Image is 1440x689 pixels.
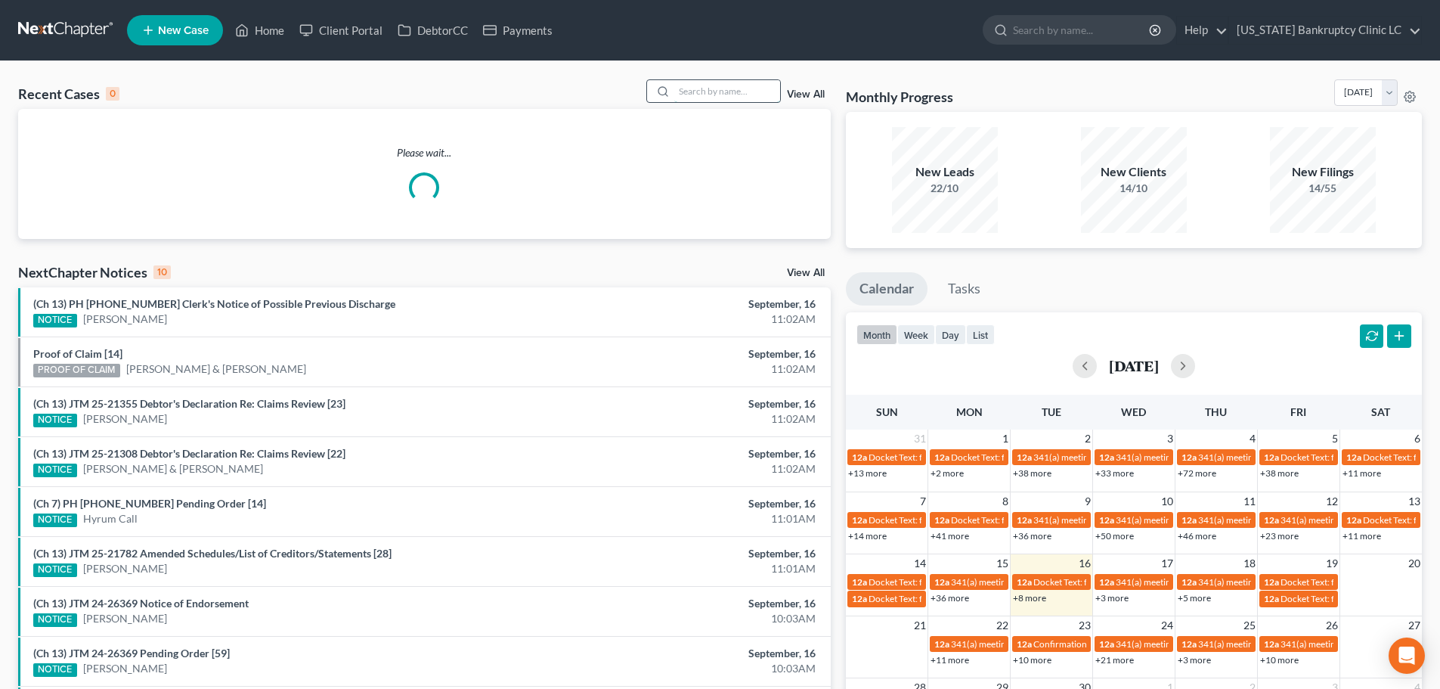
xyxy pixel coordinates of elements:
[1099,576,1114,588] span: 12a
[1346,514,1361,526] span: 12a
[33,364,120,377] div: PROOF OF CLAIM
[1001,430,1010,448] span: 1
[18,145,831,160] p: Please wait...
[1013,654,1051,666] a: +10 more
[912,430,927,448] span: 31
[1281,593,1416,604] span: Docket Text: for [PERSON_NAME]
[1178,654,1211,666] a: +3 more
[1242,492,1257,511] span: 11
[1407,492,1422,511] span: 13
[1242,554,1257,573] span: 18
[565,411,816,427] div: 11:02AM
[1260,467,1299,479] a: +38 more
[33,464,77,477] div: NOTICE
[1181,576,1197,588] span: 12a
[83,411,167,427] a: [PERSON_NAME]
[1160,616,1175,635] span: 24
[1160,492,1175,511] span: 10
[1342,467,1381,479] a: +11 more
[158,25,209,36] span: New Case
[1389,638,1425,674] div: Open Intercom Messenger
[1270,181,1376,196] div: 14/55
[852,514,867,526] span: 12a
[33,647,230,660] a: (Ch 13) JTM 24-26369 Pending Order [59]
[869,514,1004,526] span: Docket Text: for [PERSON_NAME]
[1077,616,1092,635] span: 23
[1121,405,1146,418] span: Wed
[674,80,780,102] input: Search by name...
[292,17,390,44] a: Client Portal
[1198,638,1344,650] span: 341(a) meeting for [PERSON_NAME]
[565,396,816,411] div: September, 16
[897,324,935,345] button: week
[1229,17,1421,44] a: [US_STATE] Bankruptcy Clinic LC
[1248,430,1257,448] span: 4
[1264,638,1279,650] span: 12a
[1177,17,1228,44] a: Help
[951,452,1086,463] span: Docket Text: for [PERSON_NAME]
[1342,530,1381,542] a: +11 more
[33,514,77,527] div: NOTICE
[1407,554,1422,573] span: 20
[852,593,867,604] span: 12a
[1116,452,1262,463] span: 341(a) meeting for [PERSON_NAME]
[1017,576,1032,588] span: 12a
[1109,358,1159,374] h2: [DATE]
[1116,514,1262,526] span: 341(a) meeting for [PERSON_NAME]
[856,324,897,345] button: month
[1198,514,1424,526] span: 341(a) meeting for [PERSON_NAME] & [PERSON_NAME]
[228,17,292,44] a: Home
[1033,576,1169,588] span: Docket Text: for [PERSON_NAME]
[934,514,949,526] span: 12a
[912,554,927,573] span: 14
[33,297,395,310] a: (Ch 13) PH [PHONE_NUMBER] Clerk's Notice of Possible Previous Discharge
[876,405,898,418] span: Sun
[1033,638,1205,650] span: Confirmation hearing for [PERSON_NAME]
[18,85,119,103] div: Recent Cases
[869,576,1084,588] span: Docket Text: for [PERSON_NAME] & [PERSON_NAME]
[931,654,969,666] a: +11 more
[1198,452,1417,463] span: 341(a) meeting for [PERSON_NAME] [PERSON_NAME]
[1181,452,1197,463] span: 12a
[934,272,994,306] a: Tasks
[475,17,560,44] a: Payments
[1324,492,1339,511] span: 12
[33,663,77,677] div: NOTICE
[1371,405,1390,418] span: Sat
[83,561,167,576] a: [PERSON_NAME]
[1017,514,1032,526] span: 12a
[1077,554,1092,573] span: 16
[931,592,969,604] a: +36 more
[1281,576,1416,588] span: Docket Text: for [PERSON_NAME]
[995,616,1010,635] span: 22
[565,362,816,377] div: 11:02AM
[1013,467,1051,479] a: +38 more
[565,646,816,661] div: September, 16
[1413,430,1422,448] span: 6
[565,346,816,362] div: September, 16
[1081,181,1187,196] div: 14/10
[892,163,998,181] div: New Leads
[1270,163,1376,181] div: New Filings
[1095,654,1134,666] a: +21 more
[918,492,927,511] span: 7
[1001,492,1010,511] span: 8
[951,514,1166,526] span: Docket Text: for [PERSON_NAME] & [PERSON_NAME]
[1099,638,1114,650] span: 12a
[1166,430,1175,448] span: 3
[1033,452,1179,463] span: 341(a) meeting for [PERSON_NAME]
[1178,530,1216,542] a: +46 more
[83,461,263,476] a: [PERSON_NAME] & [PERSON_NAME]
[869,593,1157,604] span: Docket Text: for [PERSON_NAME] & [PERSON_NAME] [PERSON_NAME]
[787,268,825,278] a: View All
[1095,530,1134,542] a: +50 more
[1013,592,1046,604] a: +8 more
[106,87,119,101] div: 0
[83,661,167,676] a: [PERSON_NAME]
[846,88,953,106] h3: Monthly Progress
[1290,405,1306,418] span: Fri
[565,611,816,626] div: 10:03AM
[565,511,816,526] div: 11:01AM
[1264,452,1279,463] span: 12a
[33,447,345,460] a: (Ch 13) JTM 25-21308 Debtor's Declaration Re: Claims Review [22]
